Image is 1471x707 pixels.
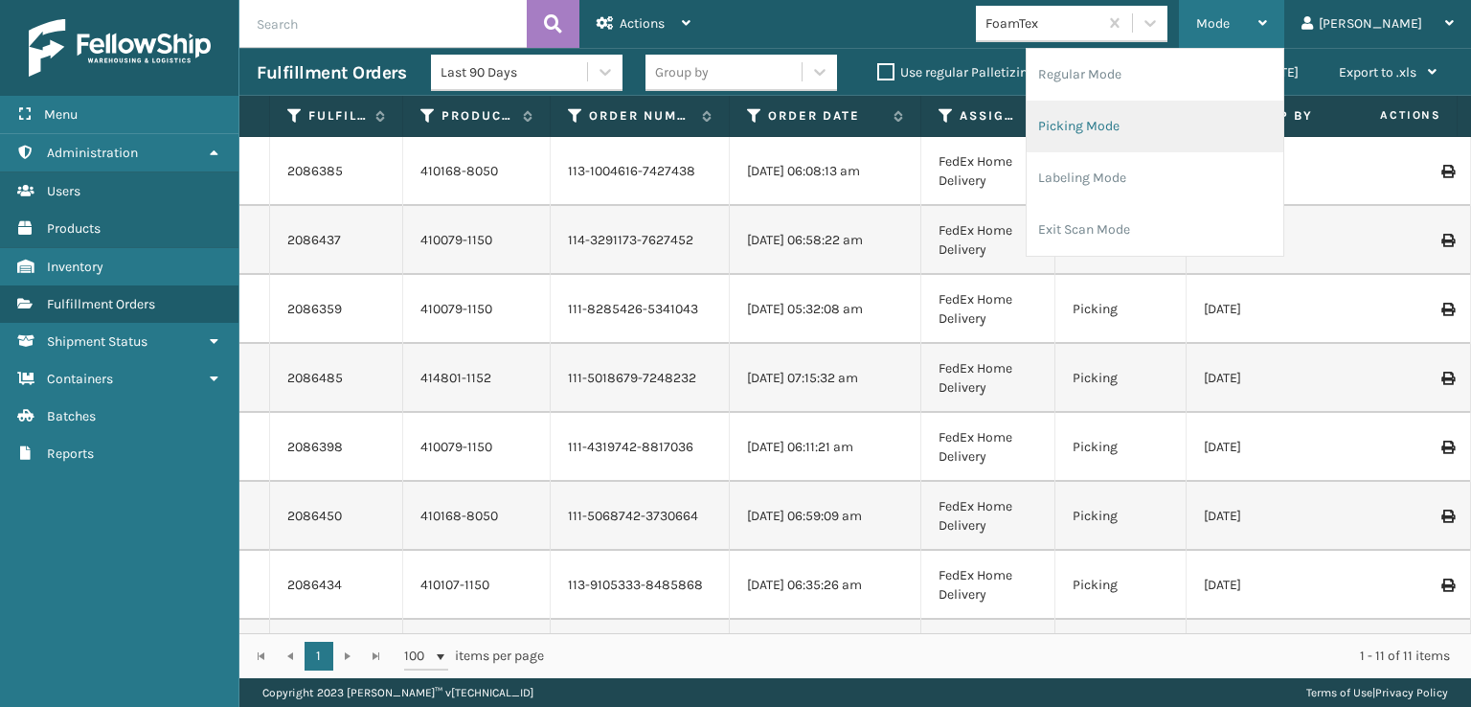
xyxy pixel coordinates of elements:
[47,445,94,462] span: Reports
[29,19,211,77] img: logo
[1055,620,1187,689] td: Picking
[921,344,1055,413] td: FedEx Home Delivery
[1055,413,1187,482] td: Picking
[551,551,730,620] td: 113-9105333-8485868
[47,220,101,237] span: Products
[730,620,921,689] td: [DATE] 05:27:20 am
[47,145,138,161] span: Administration
[420,232,492,248] a: 410079-1150
[441,107,513,125] label: Product SKU
[1339,64,1416,80] span: Export to .xls
[1441,303,1453,316] i: Print Label
[287,369,343,388] a: 2086485
[1055,482,1187,551] td: Picking
[47,408,96,424] span: Batches
[47,259,103,275] span: Inventory
[47,183,80,199] span: Users
[420,370,491,386] a: 414801-1152
[551,482,730,551] td: 111-5068742-3730664
[877,64,1073,80] label: Use regular Palletizing mode
[1187,413,1378,482] td: [DATE]
[985,13,1099,34] div: FoamTex
[551,620,730,689] td: 114-3420853-8688256
[1187,344,1378,413] td: [DATE]
[730,275,921,344] td: [DATE] 05:32:08 am
[551,275,730,344] td: 111-8285426-5341043
[730,344,921,413] td: [DATE] 07:15:32 am
[1306,678,1448,707] div: |
[730,482,921,551] td: [DATE] 06:59:09 am
[1055,344,1187,413] td: Picking
[1187,482,1378,551] td: [DATE]
[551,137,730,206] td: 113-1004616-7427438
[44,106,78,123] span: Menu
[1196,15,1230,32] span: Mode
[730,137,921,206] td: [DATE] 06:08:13 am
[420,577,489,593] a: 410107-1150
[287,438,343,457] a: 2086398
[287,576,342,595] a: 2086434
[1441,372,1453,385] i: Print Label
[257,61,406,84] h3: Fulfillment Orders
[921,482,1055,551] td: FedEx Home Delivery
[1027,152,1283,204] li: Labeling Mode
[420,439,492,455] a: 410079-1150
[404,642,544,671] span: items per page
[730,413,921,482] td: [DATE] 06:11:21 am
[1187,275,1378,344] td: [DATE]
[551,206,730,275] td: 114-3291173-7627452
[1027,49,1283,101] li: Regular Mode
[921,620,1055,689] td: FedEx Home Delivery
[47,296,155,312] span: Fulfillment Orders
[921,206,1055,275] td: FedEx Home Delivery
[1441,510,1453,523] i: Print Label
[47,371,113,387] span: Containers
[1306,686,1372,699] a: Terms of Use
[441,62,589,82] div: Last 90 Days
[287,162,343,181] a: 2086385
[420,508,498,524] a: 410168-8050
[551,413,730,482] td: 111-4319742-8817036
[1320,100,1453,131] span: Actions
[921,551,1055,620] td: FedEx Home Delivery
[262,678,533,707] p: Copyright 2023 [PERSON_NAME]™ v [TECHNICAL_ID]
[1187,620,1378,689] td: [DATE]
[589,107,692,125] label: Order Number
[1441,234,1453,247] i: Print Label
[921,275,1055,344] td: FedEx Home Delivery
[768,107,884,125] label: Order Date
[571,647,1450,666] div: 1 - 11 of 11 items
[1055,275,1187,344] td: Picking
[1441,579,1453,592] i: Print Label
[404,647,433,666] span: 100
[287,507,342,526] a: 2086450
[47,333,147,350] span: Shipment Status
[287,231,341,250] a: 2086437
[308,107,366,125] label: Fulfillment Order Id
[1441,165,1453,178] i: Print Label
[1027,204,1283,256] li: Exit Scan Mode
[655,62,709,82] div: Group by
[620,15,665,32] span: Actions
[420,301,492,317] a: 410079-1150
[420,163,498,179] a: 410168-8050
[1441,441,1453,454] i: Print Label
[730,206,921,275] td: [DATE] 06:58:22 am
[1055,551,1187,620] td: Picking
[551,344,730,413] td: 111-5018679-7248232
[960,107,1018,125] label: Assigned Carrier Service
[1375,686,1448,699] a: Privacy Policy
[1027,101,1283,152] li: Picking Mode
[1187,551,1378,620] td: [DATE]
[287,300,342,319] a: 2086359
[305,642,333,671] a: 1
[730,551,921,620] td: [DATE] 06:35:26 am
[921,413,1055,482] td: FedEx Home Delivery
[921,137,1055,206] td: FedEx Home Delivery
